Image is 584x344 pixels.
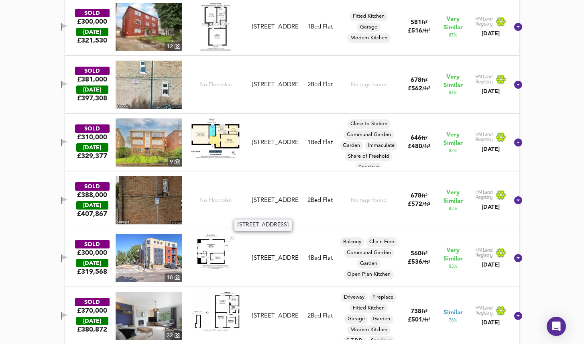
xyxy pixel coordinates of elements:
[366,238,397,246] span: Chain Free
[365,141,398,151] div: Immaculate
[75,240,110,248] div: SOLD
[347,325,391,335] div: Modern Kitchen
[76,201,108,210] div: [DATE]
[444,131,463,148] span: Very Similar
[475,203,507,211] div: [DATE]
[77,325,107,334] span: £ 380,872
[165,273,182,282] div: 18
[116,118,182,167] a: property thumbnail 9
[347,35,391,42] span: Modern Kitchen
[252,312,299,320] div: [STREET_ADDRESS]
[513,195,523,205] svg: Show Details
[475,74,507,85] img: Land Registry
[77,152,107,161] span: £ 329,377
[350,12,388,21] div: Fitted Kitchen
[75,182,110,191] div: SOLD
[475,248,507,258] img: Land Registry
[168,158,182,167] div: 9
[422,260,430,265] span: / ft²
[357,260,381,267] span: Garden
[421,78,427,83] span: ft²
[475,145,507,153] div: [DATE]
[475,261,507,269] div: [DATE]
[116,61,182,109] img: streetview
[369,293,397,302] div: Fireplace
[75,124,110,133] div: SOLD
[345,153,393,160] span: Share of Freehold
[77,191,107,199] div: £388,000
[199,81,232,89] span: No Floorplan
[191,118,240,159] img: Floorplan
[249,81,302,89] div: 8 The Rodings, Snakes Lane, IG8 7EU
[116,234,182,282] img: property thumbnail
[344,271,394,278] span: Open Plan Kitchen
[449,263,457,270] span: 83 %
[444,246,463,263] span: Very Similar
[411,251,421,257] span: 560
[355,164,382,171] span: Spacious
[350,305,388,312] span: Fitted Kitchen
[449,148,457,154] span: 83 %
[365,142,398,149] span: Immaculate
[347,326,391,334] span: Modern Kitchen
[252,254,299,263] div: [STREET_ADDRESS]
[408,202,430,208] span: £ 572
[77,17,107,26] div: £300,000
[421,193,427,199] span: ft²
[249,138,302,147] div: 56a Prospect Road, IG8 7NA
[165,331,182,340] div: 22
[513,22,523,32] svg: Show Details
[340,141,363,151] div: Garden
[77,133,107,142] div: £310,000
[65,171,519,229] div: SOLD£388,000 [DATE]£407,867No Floorplan[STREET_ADDRESS]2Bed FlatNo tags found678ft²£572/ft²Very S...
[341,293,368,302] div: Driveway
[249,254,302,263] div: Flat 4, Beech Oak Court, 156 Snakes Lane East, IG8 7JD
[252,138,299,147] div: [STREET_ADDRESS]
[444,73,463,90] span: Very Similar
[366,237,397,247] div: Chain Free
[76,85,108,94] div: [DATE]
[449,32,457,39] span: 87 %
[411,135,421,141] span: 646
[340,238,364,246] span: Balcony
[475,305,507,316] img: Land Registry
[344,314,368,324] div: Garage
[340,142,363,149] span: Garden
[307,254,333,263] div: 1 Bed Flat
[408,259,430,265] span: £ 536
[444,15,463,32] span: Very Similar
[422,318,430,323] span: / ft²
[252,196,299,205] div: [STREET_ADDRESS]
[351,197,387,204] div: No tags found
[65,56,519,114] div: SOLD£381,000 [DATE]£397,308No Floorplan[STREET_ADDRESS]2Bed FlatNo tags found678ft²£562/ft²Very S...
[116,292,182,340] a: property thumbnail 22
[357,22,381,32] div: Garage
[76,259,108,267] div: [DATE]
[116,292,182,340] img: property thumbnail
[370,314,393,324] div: Garden
[475,190,507,200] img: Land Registry
[65,114,519,171] div: SOLD£310,000 [DATE]£329,377property thumbnail 9 Floorplan[STREET_ADDRESS]1Bed FlatClose to Statio...
[350,303,388,313] div: Fitted Kitchen
[444,189,463,206] span: Very Similar
[76,317,108,325] div: [DATE]
[307,196,333,205] div: 2 Bed Flat
[307,312,333,320] div: 2 Bed Flat
[116,176,182,224] img: streetview
[75,9,110,17] div: SOLD
[341,294,368,301] span: Driveway
[449,206,457,212] span: 83 %
[408,86,430,92] span: £ 562
[252,23,299,31] div: [STREET_ADDRESS]
[165,42,182,51] div: 12
[370,316,393,323] span: Garden
[199,3,233,51] img: Floorplan
[475,16,507,27] img: Land Registry
[77,248,107,257] div: £300,000
[344,270,394,279] div: Open Plan Kitchen
[347,120,391,128] span: Close to Station
[475,319,507,327] div: [DATE]
[116,118,182,167] img: property thumbnail
[199,197,232,204] span: No Floorplan
[116,3,182,51] a: property thumbnail 12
